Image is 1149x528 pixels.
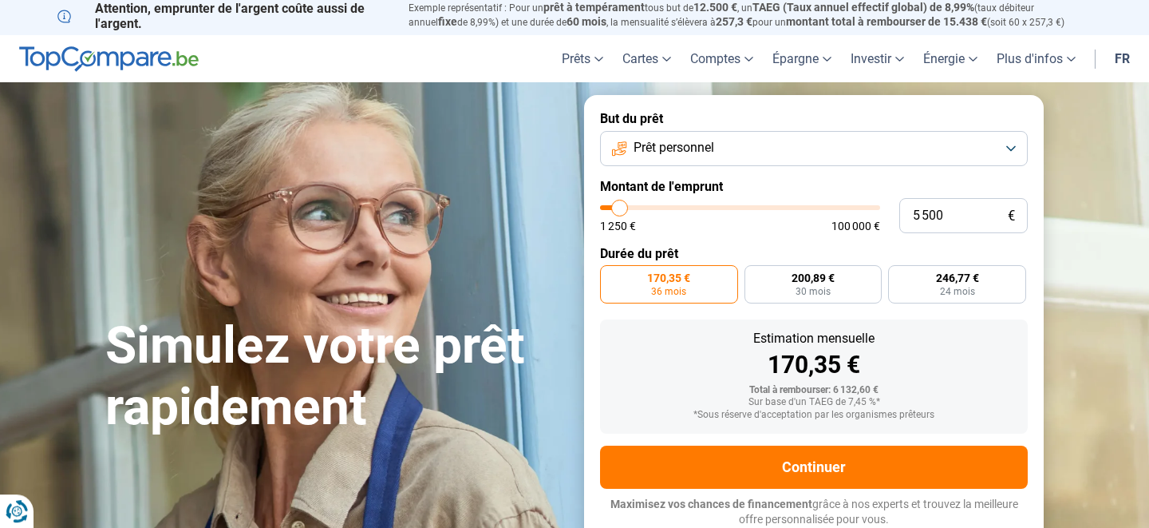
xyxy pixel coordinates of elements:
a: fr [1105,35,1139,82]
span: 200,89 € [792,272,835,284]
span: 12.500 € [693,1,737,14]
a: Prêts [552,35,613,82]
img: TopCompare [19,46,199,72]
div: 170,35 € [613,353,1015,377]
button: Continuer [600,446,1028,489]
span: Maximisez vos chances de financement [610,498,812,510]
a: Cartes [613,35,681,82]
span: TAEG (Taux annuel effectif global) de 8,99% [752,1,974,14]
span: 60 mois [567,15,606,28]
span: 257,3 € [716,15,752,28]
span: 24 mois [940,287,975,296]
label: Montant de l'emprunt [600,179,1028,194]
div: *Sous réserve d'acceptation par les organismes prêteurs [613,410,1015,421]
span: € [1008,209,1015,223]
a: Investir [841,35,914,82]
div: Estimation mensuelle [613,332,1015,345]
h1: Simulez votre prêt rapidement [105,316,565,439]
span: 36 mois [651,287,686,296]
span: prêt à tempérament [543,1,645,14]
span: Prêt personnel [634,139,714,157]
a: Énergie [914,35,987,82]
p: Exemple représentatif : Pour un tous but de , un (taux débiteur annuel de 8,99%) et une durée de ... [409,1,1092,30]
span: 170,35 € [647,272,690,284]
p: grâce à nos experts et trouvez la meilleure offre personnalisée pour vous. [600,497,1028,528]
label: Durée du prêt [600,246,1028,261]
a: Plus d'infos [987,35,1085,82]
a: Épargne [763,35,841,82]
div: Total à rembourser: 6 132,60 € [613,385,1015,396]
span: 30 mois [796,287,831,296]
div: Sur base d'un TAEG de 7,45 %* [613,397,1015,408]
span: 246,77 € [936,272,979,284]
a: Comptes [681,35,763,82]
button: Prêt personnel [600,131,1028,166]
label: But du prêt [600,111,1028,126]
span: 100 000 € [831,220,880,232]
span: fixe [438,15,457,28]
span: 1 250 € [600,220,636,232]
p: Attention, emprunter de l'argent coûte aussi de l'argent. [57,1,389,31]
span: montant total à rembourser de 15.438 € [786,15,987,28]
